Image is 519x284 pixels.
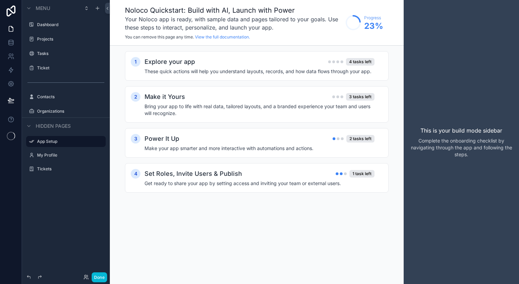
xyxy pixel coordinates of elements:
[37,51,104,56] label: Tasks
[125,34,194,39] span: You can remove this page any time.
[125,5,342,15] h1: Noloco Quickstart: Build with AI, Launch with Power
[195,34,250,39] a: View the full documentation.
[37,94,104,100] label: Contacts
[125,15,342,32] h3: Your Noloco app is ready, with sample data and pages tailored to your goals. Use these steps to i...
[92,272,107,282] button: Done
[37,109,104,114] label: Organizations
[364,15,383,21] span: Progress
[36,5,50,12] span: Menu
[37,36,104,42] label: Projects
[36,123,71,129] span: Hidden pages
[364,21,383,32] span: 23 %
[37,22,104,27] label: Dashboard
[409,137,514,158] p: Complete the onboarding checklist by navigating through the app and following the steps.
[37,139,102,144] label: App Setup
[37,65,104,71] label: Ticket
[420,126,502,135] p: This is your build mode sidebar
[37,152,104,158] label: My Profile
[37,166,104,172] label: Tickets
